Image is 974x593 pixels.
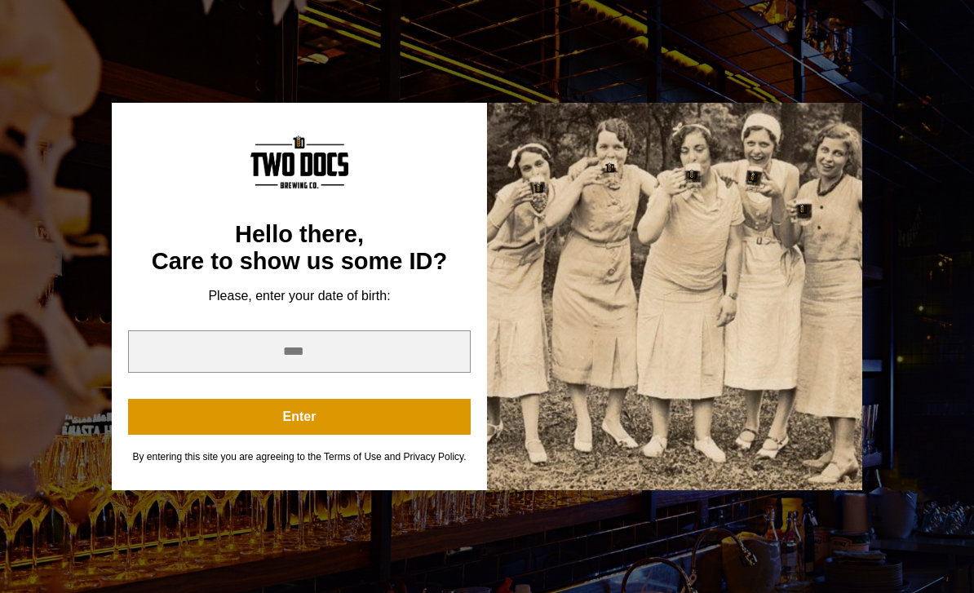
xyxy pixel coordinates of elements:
button: Enter [128,399,471,435]
div: Please, enter your date of birth: [128,288,471,304]
img: Content Logo [250,135,348,188]
div: By entering this site you are agreeing to the Terms of Use and Privacy Policy. [128,451,471,463]
div: Hello there, Care to show us some ID? [128,221,471,276]
input: year [128,330,471,373]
